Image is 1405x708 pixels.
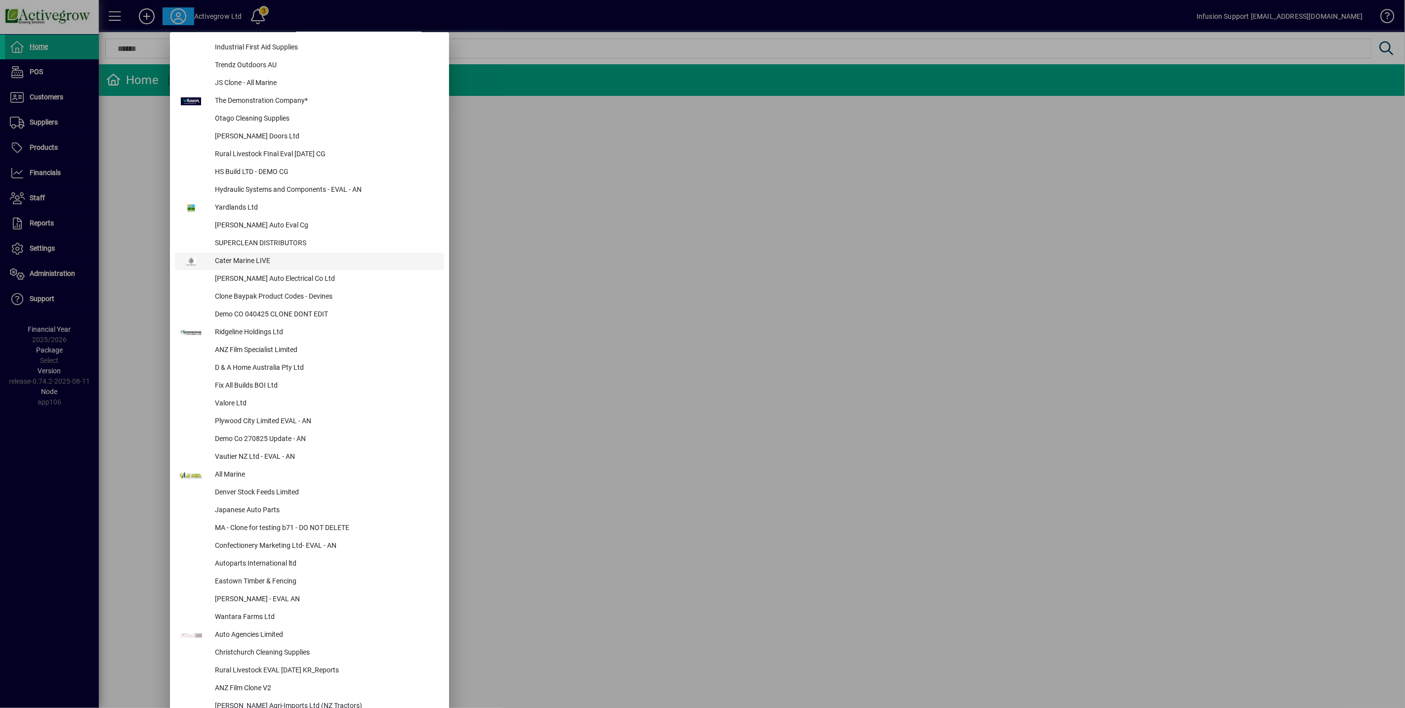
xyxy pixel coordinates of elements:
[207,591,444,609] div: [PERSON_NAME] - EVAL AN
[175,199,444,217] button: Yardlands Ltd
[207,164,444,181] div: HS Build LTD - DEMO CG
[207,448,444,466] div: Vautier NZ Ltd - EVAL - AN
[175,217,444,235] button: [PERSON_NAME] Auto Eval Cg
[207,484,444,502] div: Denver Stock Feeds Limited
[207,75,444,92] div: JS Clone - All Marine
[207,359,444,377] div: D & A Home Australia Pty Ltd
[207,57,444,75] div: Trendz Outdoors AU
[207,662,444,680] div: Rural Livestock EVAL [DATE] KR_Reports
[175,164,444,181] button: HS Build LTD - DEMO CG
[207,146,444,164] div: Rural Livestock FInal Eval [DATE] CG
[175,537,444,555] button: Confectionery Marketing Ltd- EVAL - AN
[175,626,444,644] button: Auto Agencies Limited
[207,39,444,57] div: Industrial First Aid Supplies
[175,502,444,520] button: Japanese Auto Parts
[207,413,444,431] div: Plywood City Limited EVAL - AN
[175,466,444,484] button: All Marine
[207,270,444,288] div: [PERSON_NAME] Auto Electrical Co Ltd
[207,626,444,644] div: Auto Agencies Limited
[175,39,444,57] button: Industrial First Aid Supplies
[175,270,444,288] button: [PERSON_NAME] Auto Electrical Co Ltd
[207,181,444,199] div: Hydraulic Systems and Components - EVAL - AN
[207,128,444,146] div: [PERSON_NAME] Doors Ltd
[207,502,444,520] div: Japanese Auto Parts
[175,306,444,324] button: Demo CO 040425 CLONE DONT EDIT
[207,235,444,253] div: SUPERCLEAN DISTRIBUTORS
[175,75,444,92] button: JS Clone - All Marine
[207,217,444,235] div: [PERSON_NAME] Auto Eval Cg
[207,92,444,110] div: The Demonstration Company*
[175,181,444,199] button: Hydraulic Systems and Components - EVAL - AN
[175,359,444,377] button: D & A Home Australia Pty Ltd
[207,324,444,342] div: Ridgeline Holdings Ltd
[175,377,444,395] button: Fix All Builds BOI Ltd
[175,448,444,466] button: Vautier NZ Ltd - EVAL - AN
[207,537,444,555] div: Confectionery Marketing Ltd- EVAL - AN
[175,484,444,502] button: Denver Stock Feeds Limited
[175,253,444,270] button: Cater Marine LIVE
[207,431,444,448] div: Demo Co 270825 Update - AN
[175,609,444,626] button: Wantara Farms Ltd
[207,288,444,306] div: Clone Baypak Product Codes - Devines
[207,680,444,698] div: ANZ Film Clone V2
[207,342,444,359] div: ANZ Film Specialist Limited
[207,555,444,573] div: Autoparts International ltd
[175,591,444,609] button: [PERSON_NAME] - EVAL AN
[175,235,444,253] button: SUPERCLEAN DISTRIBUTORS
[207,395,444,413] div: Valore Ltd
[175,288,444,306] button: Clone Baypak Product Codes - Devines
[207,377,444,395] div: Fix All Builds BOI Ltd
[175,395,444,413] button: Valore Ltd
[175,92,444,110] button: The Demonstration Company*
[207,466,444,484] div: All Marine
[175,342,444,359] button: ANZ Film Specialist Limited
[207,644,444,662] div: Christchurch Cleaning Supplies
[175,57,444,75] button: Trendz Outdoors AU
[175,555,444,573] button: Autoparts International ltd
[207,253,444,270] div: Cater Marine LIVE
[175,128,444,146] button: [PERSON_NAME] Doors Ltd
[207,609,444,626] div: Wantara Farms Ltd
[175,431,444,448] button: Demo Co 270825 Update - AN
[175,662,444,680] button: Rural Livestock EVAL [DATE] KR_Reports
[175,146,444,164] button: Rural Livestock FInal Eval [DATE] CG
[207,199,444,217] div: Yardlands Ltd
[175,644,444,662] button: Christchurch Cleaning Supplies
[207,306,444,324] div: Demo CO 040425 CLONE DONT EDIT
[207,110,444,128] div: Otago Cleaning Supplies
[175,413,444,431] button: Plywood City Limited EVAL - AN
[175,680,444,698] button: ANZ Film Clone V2
[175,573,444,591] button: Eastown Timber & Fencing
[175,324,444,342] button: Ridgeline Holdings Ltd
[207,520,444,537] div: MA - Clone for testing b71 - DO NOT DELETE
[175,520,444,537] button: MA - Clone for testing b71 - DO NOT DELETE
[175,110,444,128] button: Otago Cleaning Supplies
[207,573,444,591] div: Eastown Timber & Fencing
